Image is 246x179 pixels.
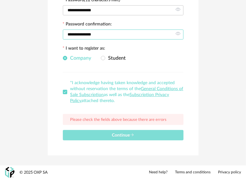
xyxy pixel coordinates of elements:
a: General Conditions of Sale Subscription [70,87,183,97]
a: Subscription Privacy Policy [70,93,169,103]
a: Privacy policy [218,170,241,175]
button: Continue [63,130,183,140]
label: I want to register as: [63,46,106,52]
a: Terms and conditions [175,170,210,175]
label: Password confirmation: [63,22,112,28]
span: Student [105,56,126,61]
span: Please check the fields above because there are errors [70,118,167,122]
div: © 2025 OXP SA [19,170,48,175]
span: *I acknowledge having taken knowledge and accepted without reservation the terms of the as well a... [70,81,183,103]
img: OXP [5,167,14,178]
span: Continue [112,133,134,138]
a: Need help? [149,170,167,175]
span: Company [67,56,91,61]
